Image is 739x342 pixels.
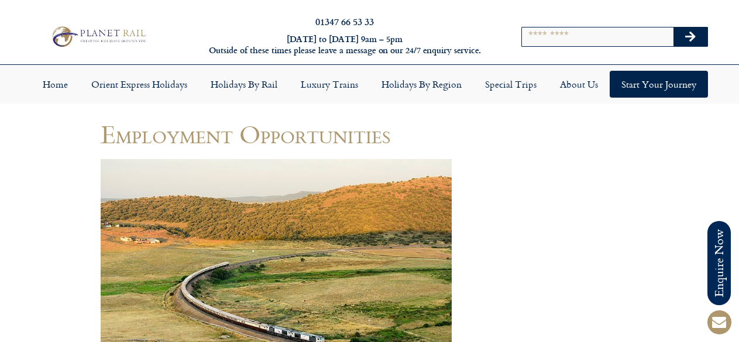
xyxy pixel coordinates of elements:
[289,71,370,98] a: Luxury Trains
[200,34,490,56] h6: [DATE] to [DATE] 9am – 5pm Outside of these times please leave a message on our 24/7 enquiry serv...
[199,71,289,98] a: Holidays by Rail
[80,71,199,98] a: Orient Express Holidays
[6,71,733,98] nav: Menu
[548,71,610,98] a: About Us
[473,71,548,98] a: Special Trips
[610,71,708,98] a: Start your Journey
[48,24,149,49] img: Planet Rail Train Holidays Logo
[315,15,374,28] a: 01347 66 53 33
[31,71,80,98] a: Home
[101,120,452,148] h1: Employment Opportunities
[673,27,707,46] button: Search
[370,71,473,98] a: Holidays by Region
